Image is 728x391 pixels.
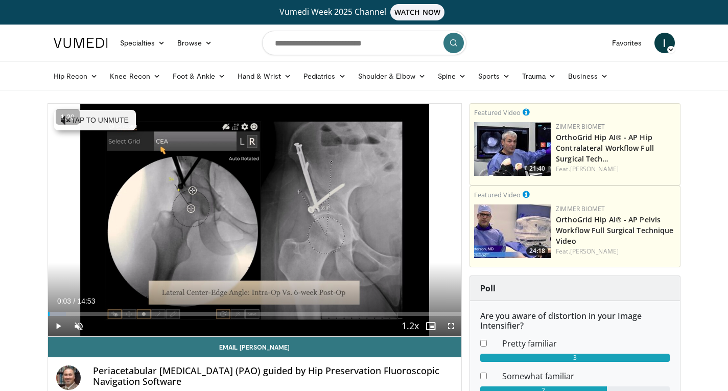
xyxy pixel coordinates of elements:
[93,365,454,387] h4: Periacetabular [MEDICAL_DATA] (PAO) guided by Hip Preservation Fluoroscopic Navigation Software
[48,316,68,336] button: Play
[231,66,297,86] a: Hand & Wrist
[556,165,676,174] div: Feat.
[495,370,677,382] dd: Somewhat familiar
[48,337,462,357] a: Email [PERSON_NAME]
[570,165,619,173] a: [PERSON_NAME]
[48,66,104,86] a: Hip Recon
[556,132,654,164] a: OrthoGrid Hip AI® - AP Hip Contralateral Workflow Full Surgical Tech…
[54,38,108,48] img: VuMedi Logo
[556,204,605,213] a: Zimmer Biomet
[526,246,548,256] span: 24:18
[570,247,619,256] a: [PERSON_NAME]
[297,66,352,86] a: Pediatrics
[480,354,670,362] div: 3
[262,31,466,55] input: Search topics, interventions
[48,104,462,337] video-js: Video Player
[432,66,472,86] a: Spine
[606,33,648,53] a: Favorites
[171,33,218,53] a: Browse
[654,33,675,53] a: I
[390,4,444,20] span: WATCH NOW
[74,297,76,305] span: /
[556,122,605,131] a: Zimmer Biomet
[474,122,551,176] a: 21:40
[104,66,167,86] a: Knee Recon
[48,312,462,316] div: Progress Bar
[556,247,676,256] div: Feat.
[474,108,521,117] small: Featured Video
[57,297,71,305] span: 0:03
[474,204,551,258] a: 24:18
[400,316,420,336] button: Playback Rate
[556,215,673,246] a: OrthoGrid Hip AI® - AP Pelvis Workflow Full Surgical Technique Video
[68,316,89,336] button: Unmute
[441,316,461,336] button: Fullscreen
[480,311,670,331] h6: Are you aware of distortion in your Image Intensifier?
[474,190,521,199] small: Featured Video
[56,365,81,390] img: Avatar
[77,297,95,305] span: 14:53
[474,204,551,258] img: c80c1d29-5d08-4b57-b833-2b3295cd5297.150x105_q85_crop-smart_upscale.jpg
[495,337,677,350] dd: Pretty familiar
[114,33,172,53] a: Specialties
[420,316,441,336] button: Enable picture-in-picture mode
[480,283,496,294] strong: Poll
[526,164,548,173] span: 21:40
[516,66,562,86] a: Trauma
[562,66,614,86] a: Business
[167,66,231,86] a: Foot & Ankle
[352,66,432,86] a: Shoulder & Elbow
[472,66,516,86] a: Sports
[474,122,551,176] img: 96a9cbbb-25ee-4404-ab87-b32d60616ad7.150x105_q85_crop-smart_upscale.jpg
[54,110,136,130] button: Tap to unmute
[55,4,673,20] a: Vumedi Week 2025 ChannelWATCH NOW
